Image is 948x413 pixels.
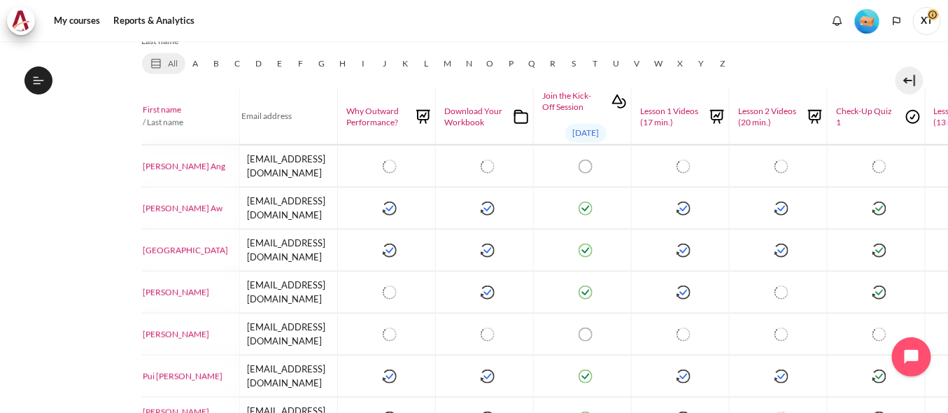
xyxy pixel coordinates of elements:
th: Email address [240,88,338,145]
img: Keng Yeow Ang, Download Your Workbook: Not completed [481,160,495,174]
img: San San Chew, Join the Kick-Off Session: Completed Monday, 6 October 2025, 1:47 PM [579,244,593,258]
h5: Last name [142,35,807,48]
a: N [459,53,480,74]
img: Siew Lin Chua, Lesson 1 Videos (17 min.): Not completed [677,328,691,342]
img: Level #1 [855,9,879,34]
a: K [395,53,416,74]
a: Reports & Analytics [108,7,199,35]
img: Pei Sun Aw, Lesson 1 Videos (17 min.): Completed Friday, 3 October 2025, 5:41 PM [677,202,691,216]
img: Pui Pui Goh, Lesson 2 Videos (20 min.): Completed Monday, 6 October 2025, 12:59 PM [774,370,788,384]
a: Architeck Architeck [7,7,42,35]
img: Lesson [413,106,434,127]
img: Pui Pui Goh, Check-Up Quiz 1: Completed (achieved pass grade) Monday, 6 October 2025, 1:04 PM [872,370,886,384]
span: Lesson 1 Videos (17 min.) [640,106,700,127]
img: Keng Yeow Ang, Lesson 1 Videos (17 min.): Not completed [677,160,691,174]
a: H [332,53,353,74]
img: San San Chew, Why Outward Performance?: Completed Monday, 6 October 2025, 1:44 PM [383,244,397,258]
img: Pui Pui Goh, Why Outward Performance?: Completed Thursday, 18 September 2025, 9:19 AM [383,370,397,384]
a: T [585,53,606,74]
img: Yu Jun Joleena Chia, Lesson 1 Videos (17 min.): Completed Wednesday, 8 October 2025, 10:11 AM [677,286,691,300]
a: [GEOGRAPHIC_DATA] [143,244,239,257]
a: Why Outward Performance?Lesson [339,106,434,127]
span: Lesson 2 Videos (20 min.) [738,106,798,127]
button: Languages [886,10,907,31]
img: Lesson [805,106,826,127]
a: First name [143,104,239,116]
span: Why Outward Performance? [346,106,406,127]
img: San San Chew, Lesson 1 Videos (17 min.): Completed Monday, 6 October 2025, 10:07 AM [677,244,691,258]
img: Pei Sun Aw, Check-Up Quiz 1: Completed (achieved pass grade) Friday, 3 October 2025, 6:13 PM [872,202,886,216]
a: My courses [49,7,105,35]
a: User menu [913,7,941,35]
img: Keng Yeow Ang, Why Outward Performance?: Not completed [383,160,397,174]
div: Level #1 [855,8,879,34]
a: O [480,53,501,74]
img: Yu Jun Joleena Chia, Lesson 2 Videos (20 min.): Not completed [774,286,788,300]
td: [EMAIL_ADDRESS][DOMAIN_NAME] [240,272,338,314]
img: Quiz [903,106,924,127]
a: [PERSON_NAME] [143,328,239,341]
a: E [269,53,290,74]
a: Join the Kick-Off SessionInteractive Content [535,90,630,112]
a: Lesson 1 Videos (17 min.)Lesson [633,106,728,127]
a: Y [691,53,712,74]
a: W [648,53,670,74]
a: U [606,53,627,74]
img: Architeck [11,10,31,31]
img: Keng Yeow Ang, Check-Up Quiz 1: Not completed [872,160,886,174]
td: [EMAIL_ADDRESS][DOMAIN_NAME] [240,188,338,230]
img: Yu Jun Joleena Chia, Download Your Workbook: Completed Tuesday, 7 October 2025, 10:05 PM [481,286,495,300]
a: C [227,53,248,74]
span: XT [913,7,941,35]
a: L [416,53,437,74]
td: [EMAIL_ADDRESS][DOMAIN_NAME] [240,145,338,188]
img: Pei Sun Aw, Join the Kick-Off Session: Completed Friday, 3 October 2025, 9:40 PM [579,202,593,216]
img: Keng Yeow Ang, Join the Kick-Off Session: Not completed [579,160,593,174]
img: Siew Lin Chua, Join the Kick-Off Session: Not completed [579,328,593,342]
img: San San Chew, Lesson 2 Videos (20 min.): Completed Monday, 6 October 2025, 1:46 PM [774,244,788,258]
a: V [627,53,648,74]
span: Join the Kick-Off Session [542,90,602,112]
img: Siew Lin Chua, Why Outward Performance?: Not completed [383,328,397,342]
a: X [670,53,691,74]
a: J [374,53,395,74]
a: Download Your WorkbookFolder [437,106,532,127]
img: San San Chew, Check-Up Quiz 1: Completed (achieved pass grade) Monday, 6 October 2025, 10:59 AM [872,244,886,258]
span: Download Your Workbook [444,106,504,127]
a: M [437,53,459,74]
img: Pei Sun Aw, Lesson 2 Videos (20 min.): Completed Friday, 3 October 2025, 6:10 PM [774,202,788,216]
img: Pui Pui Goh, Download Your Workbook: Completed Thursday, 18 September 2025, 9:22 AM [481,370,495,384]
a: Q [522,53,543,74]
a: A [185,53,206,74]
img: Keng Yeow Ang, Lesson 2 Videos (20 min.): Not completed [774,160,788,174]
td: [EMAIL_ADDRESS][DOMAIN_NAME] [240,356,338,398]
a: Check-Up Quiz 1Quiz [829,106,924,127]
a: Z [712,53,733,74]
a: B [206,53,227,74]
a: Pui [PERSON_NAME] [143,370,239,383]
img: Interactive Content [609,91,630,112]
span: Check-Up Quiz 1 [836,106,896,127]
img: Yu Jun Joleena Chia, Why Outward Performance?: Not completed [383,286,397,300]
a: S [564,53,585,74]
a: P [501,53,522,74]
img: Pui Pui Goh, Join the Kick-Off Session: Completed Monday, 6 October 2025, 11:01 AM [579,370,593,384]
td: [EMAIL_ADDRESS][DOMAIN_NAME] [240,230,338,272]
a: G [311,53,332,74]
img: Folder [511,106,532,127]
a: I [353,53,374,74]
img: Pei Sun Aw, Why Outward Performance?: Completed Friday, 3 October 2025, 5:00 PM [383,202,397,216]
img: Siew Lin Chua, Lesson 2 Videos (20 min.): Not completed [774,328,788,342]
div: Show notification window with no new notifications [827,10,848,31]
img: Siew Lin Chua, Download Your Workbook: Not completed [481,328,495,342]
img: Yu Jun Joleena Chia, Join the Kick-Off Session: Completed Tuesday, 7 October 2025, 10:10 PM [579,286,593,300]
img: Lesson [707,106,728,127]
img: Pui Pui Goh, Lesson 1 Videos (17 min.): Completed Monday, 6 October 2025, 11:23 AM [677,370,691,384]
span: [DATE] [573,127,600,139]
th: / Last name [142,88,240,145]
a: [PERSON_NAME] Aw [143,202,239,215]
img: Pei Sun Aw, Download Your Workbook: Completed Friday, 3 October 2025, 5:07 PM [481,202,495,216]
img: San San Chew, Download Your Workbook: Completed Monday, 22 September 2025, 8:45 AM [481,244,495,258]
a: F [290,53,311,74]
a: [PERSON_NAME] Ang [143,160,239,173]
